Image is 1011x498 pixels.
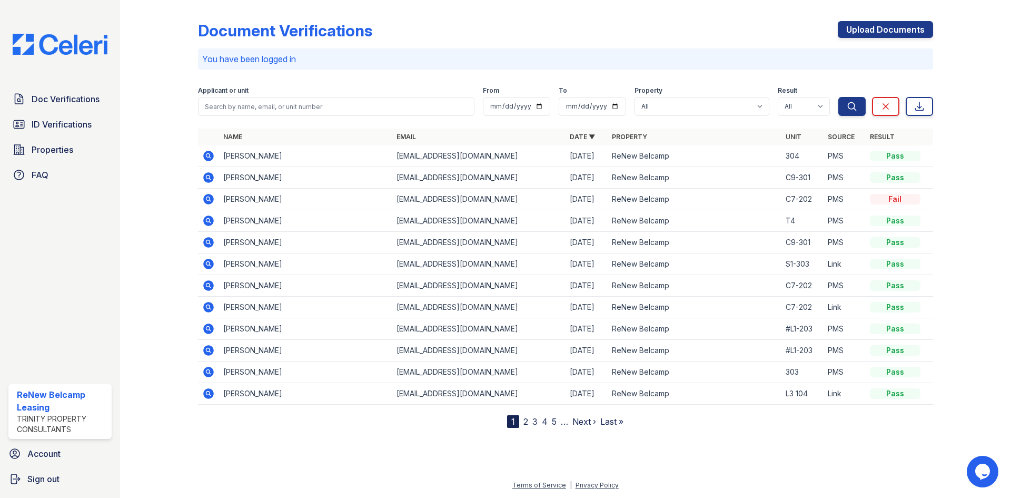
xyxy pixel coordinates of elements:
div: Pass [870,388,920,399]
td: 303 [781,362,824,383]
div: Fail [870,194,920,204]
td: ReNew Belcamp [608,383,781,405]
td: C9-301 [781,232,824,253]
td: ReNew Belcamp [608,340,781,362]
td: [DATE] [566,210,608,232]
a: 4 [542,416,548,427]
td: #L1-203 [781,340,824,362]
td: Link [824,383,866,405]
a: Sign out [4,468,116,490]
td: [DATE] [566,145,608,167]
a: Email [397,133,416,141]
td: ReNew Belcamp [608,189,781,210]
td: [EMAIL_ADDRESS][DOMAIN_NAME] [392,340,566,362]
a: 5 [552,416,557,427]
td: [DATE] [566,275,608,297]
div: Pass [870,280,920,291]
div: Pass [870,237,920,248]
label: To [559,86,567,95]
div: Pass [870,302,920,313]
td: [DATE] [566,318,608,340]
label: Property [635,86,662,95]
td: [EMAIL_ADDRESS][DOMAIN_NAME] [392,167,566,189]
a: Next › [572,416,596,427]
a: Date ▼ [570,133,595,141]
td: T4 [781,210,824,232]
td: [DATE] [566,232,608,253]
td: [EMAIL_ADDRESS][DOMAIN_NAME] [392,318,566,340]
div: ReNew Belcamp Leasing [17,388,107,414]
a: 2 [523,416,528,427]
td: [PERSON_NAME] [219,145,392,167]
span: Doc Verifications [32,93,100,105]
span: Sign out [27,473,60,485]
iframe: chat widget [967,456,1000,487]
td: [PERSON_NAME] [219,297,392,318]
td: [EMAIL_ADDRESS][DOMAIN_NAME] [392,145,566,167]
a: FAQ [8,164,112,185]
td: [DATE] [566,362,608,383]
div: Pass [870,259,920,269]
td: [EMAIL_ADDRESS][DOMAIN_NAME] [392,210,566,232]
td: [EMAIL_ADDRESS][DOMAIN_NAME] [392,189,566,210]
a: Properties [8,139,112,160]
a: Property [612,133,647,141]
a: ID Verifications [8,114,112,135]
a: Unit [786,133,801,141]
div: Pass [870,172,920,183]
td: [PERSON_NAME] [219,167,392,189]
td: [DATE] [566,253,608,275]
img: CE_Logo_Blue-a8612792a0a2168367f1c8372b55b34899dd931a85d93a1a3d3e32e68fde9ad4.png [4,34,116,55]
td: ReNew Belcamp [608,297,781,318]
a: 3 [532,416,538,427]
a: Name [223,133,242,141]
td: ReNew Belcamp [608,167,781,189]
td: ReNew Belcamp [608,145,781,167]
a: Result [870,133,895,141]
a: Source [828,133,855,141]
td: [PERSON_NAME] [219,383,392,405]
td: [DATE] [566,167,608,189]
div: Pass [870,345,920,356]
td: [PERSON_NAME] [219,362,392,383]
td: [DATE] [566,383,608,405]
td: PMS [824,362,866,383]
td: C7-202 [781,275,824,297]
a: Account [4,443,116,464]
span: … [561,415,568,428]
td: [PERSON_NAME] [219,275,392,297]
td: [EMAIL_ADDRESS][DOMAIN_NAME] [392,362,566,383]
td: PMS [824,145,866,167]
td: [PERSON_NAME] [219,232,392,253]
td: PMS [824,275,866,297]
td: 304 [781,145,824,167]
td: [DATE] [566,297,608,318]
div: Pass [870,216,920,226]
p: You have been logged in [202,53,929,65]
span: ID Verifications [32,118,92,131]
td: L3 104 [781,383,824,405]
td: C9-301 [781,167,824,189]
td: S1-303 [781,253,824,275]
td: ReNew Belcamp [608,318,781,340]
span: Account [27,447,61,460]
td: PMS [824,318,866,340]
td: PMS [824,210,866,232]
td: [EMAIL_ADDRESS][DOMAIN_NAME] [392,297,566,318]
input: Search by name, email, or unit number [198,97,474,116]
td: ReNew Belcamp [608,362,781,383]
td: Link [824,297,866,318]
div: 1 [507,415,519,428]
a: Doc Verifications [8,89,112,110]
td: [EMAIL_ADDRESS][DOMAIN_NAME] [392,253,566,275]
div: Trinity Property Consultants [17,414,107,435]
span: Properties [32,143,73,156]
a: Terms of Service [512,481,566,489]
td: [PERSON_NAME] [219,189,392,210]
td: [DATE] [566,340,608,362]
div: Document Verifications [198,21,372,40]
td: [PERSON_NAME] [219,210,392,232]
label: Result [778,86,797,95]
td: C7-202 [781,297,824,318]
